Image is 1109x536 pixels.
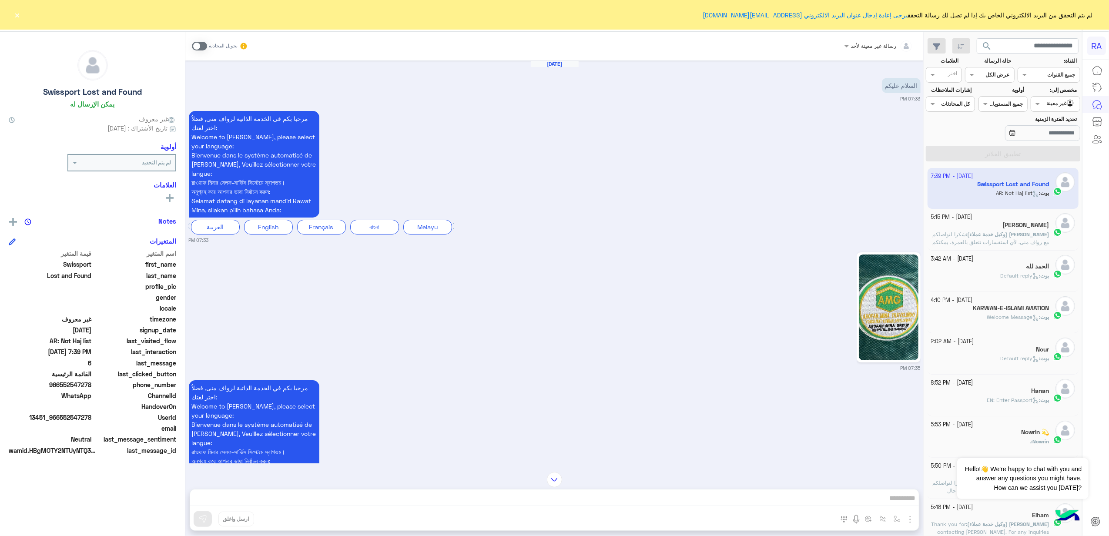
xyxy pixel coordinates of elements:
[1039,397,1049,403] b: :
[107,124,168,133] span: تاريخ الأشتراك : [DATE]
[926,146,1080,161] button: تطبيق الفلاتر
[859,255,918,360] img: 1356840032755632.jpg
[931,255,974,263] small: [DATE] - 3:42 AM
[94,380,177,389] span: phone_number
[1053,394,1062,402] img: WhatsApp
[931,379,973,387] small: [DATE] - 8:52 PM
[1019,57,1077,65] label: القناة:
[13,10,22,19] button: ×
[9,402,92,411] span: null
[94,293,177,302] span: gender
[1053,311,1062,320] img: WhatsApp
[244,220,293,234] div: English
[1055,421,1075,440] img: defaultAdmin.png
[1032,512,1049,519] h5: Elham
[1055,379,1075,399] img: defaultAdmin.png
[189,111,319,218] p: 6/10/2025, 7:33 PM
[703,11,908,19] a: يرجى إعادة إدخال عنوان البريد الالكتروني [EMAIL_ADDRESS][DOMAIN_NAME]
[9,369,92,379] span: القائمة الرئيسية
[948,70,958,80] div: اختر
[957,458,1088,499] span: Hello!👋 We're happy to chat with you and answer any questions you might have. How can we assist y...
[297,220,346,234] div: Français
[94,249,177,258] span: اسم المتغير
[931,462,974,470] small: [DATE] - 5:50 PM
[1032,438,1049,445] span: Nowrin
[209,43,238,50] small: تحويل المحادثة
[1039,355,1049,362] b: :
[1053,352,1062,361] img: WhatsApp
[94,369,177,379] span: last_clicked_button
[931,338,974,346] small: [DATE] - 2:02 AM
[1040,314,1049,320] span: بوت
[78,50,107,80] img: defaultAdmin.png
[94,413,177,422] span: UserId
[931,213,972,221] small: [DATE] - 5:15 PM
[94,271,177,280] span: last_name
[94,391,177,400] span: ChannelId
[24,218,31,225] img: notes
[927,57,958,65] label: العلامات
[1053,270,1062,278] img: WhatsApp
[927,86,972,94] label: إشارات الملاحظات
[9,260,92,269] span: Swissport
[9,435,92,444] span: 0
[94,358,177,368] span: last_message
[94,347,177,356] span: last_interaction
[979,86,1024,94] label: أولوية
[1031,438,1049,445] b: :
[70,100,115,108] h6: يمكن الإرسال له
[1000,355,1039,362] span: Default reply
[9,358,92,368] span: 6
[9,271,92,280] span: Lost and Found
[1040,355,1049,362] span: بوت
[158,217,176,225] h6: Notes
[1000,272,1039,279] span: Default reply
[9,181,176,189] h6: العلامات
[1002,221,1049,229] h5: بشير مبروك الغميري
[94,260,177,269] span: first_name
[1055,213,1075,233] img: defaultAdmin.png
[9,446,96,455] span: wamid.HBgMOTY2NTUyNTQ3Mjc4FQIAEhgWM0VCMDZGQ0EzMjhDMEU2NDBCOTREQQA=
[966,231,1049,238] b: :
[403,220,452,234] div: Melayu
[1030,438,1031,445] span: .
[9,380,92,389] span: 966552547278
[966,521,1049,527] b: :
[94,282,177,291] span: profile_pic
[350,220,399,234] div: বাংলা
[1026,263,1049,270] h5: الحمد لله
[1052,501,1083,532] img: hulul-logo.png
[9,315,92,324] span: غير معروف
[967,231,1049,238] span: [PERSON_NAME] (وكيل خدمة عملاء)
[1031,387,1049,395] h5: Hanan
[1055,338,1075,357] img: defaultAdmin.png
[1055,255,1075,275] img: defaultAdmin.png
[43,87,142,97] h5: Swissport Lost and Found
[1087,37,1106,55] div: RA
[531,61,579,67] h6: [DATE]
[9,293,92,302] span: null
[94,402,177,411] span: HandoverOn
[94,336,177,345] span: last_visited_flow
[139,114,176,124] span: غير معروف
[967,521,1049,527] span: [PERSON_NAME] (وكيل خدمة عملاء)
[977,38,998,57] button: search
[982,41,992,51] span: search
[9,391,92,400] span: 2
[189,237,209,244] small: 07:33 PM
[932,479,1049,509] span: شكرا لتواصلكم معنا، تم تعديل الايميل بناء على طلبكم في حال واجهتكم أي مشاكل أخرى نرجو التواصل معن...
[882,78,921,93] p: 6/10/2025, 7:33 PM
[1053,435,1062,444] img: WhatsApp
[1053,228,1062,237] img: WhatsApp
[218,512,254,526] button: ارسل واغلق
[1021,429,1049,436] h5: Nowrin 💫
[931,421,973,429] small: [DATE] - 5:53 PM
[851,43,897,49] span: رسالة غير معينة لأحد
[1040,272,1049,279] span: بوت
[150,237,176,245] h6: المتغيرات
[97,446,176,455] span: last_message_id
[1039,272,1049,279] b: :
[94,304,177,313] span: locale
[931,296,973,305] small: [DATE] - 4:10 PM
[189,380,319,487] p: 6/10/2025, 7:35 PM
